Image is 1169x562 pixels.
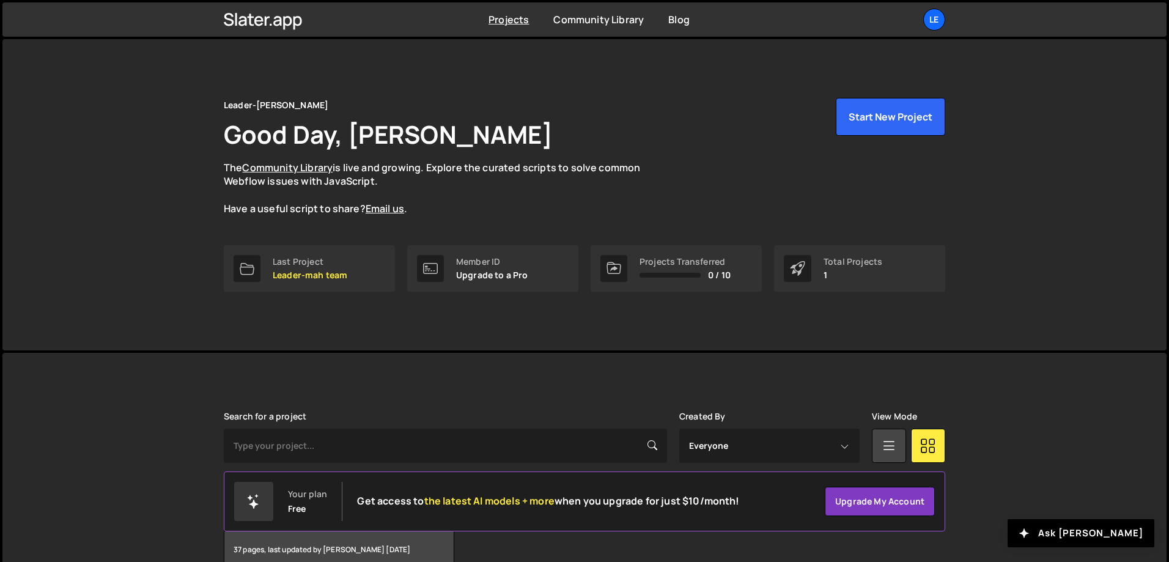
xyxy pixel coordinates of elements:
a: Email us [366,202,404,215]
div: Leader-[PERSON_NAME] [224,98,328,113]
span: 0 / 10 [708,270,731,280]
h2: Get access to when you upgrade for just $10/month! [357,495,739,507]
div: Total Projects [824,257,882,267]
button: Start New Project [836,98,945,136]
p: Upgrade to a Pro [456,270,528,280]
a: Blog [668,13,690,26]
a: Community Library [242,161,333,174]
label: View Mode [872,412,917,421]
input: Type your project... [224,429,667,463]
p: The is live and growing. Explore the curated scripts to solve common Webflow issues with JavaScri... [224,161,664,216]
div: Last Project [273,257,347,267]
label: Search for a project [224,412,306,421]
p: Leader-mah team [273,270,347,280]
div: Free [288,504,306,514]
a: Projects [489,13,529,26]
a: Community Library [553,13,644,26]
div: Projects Transferred [640,257,731,267]
span: the latest AI models + more [424,494,555,508]
p: 1 [824,270,882,280]
div: Member ID [456,257,528,267]
button: Ask [PERSON_NAME] [1008,519,1154,547]
label: Created By [679,412,726,421]
h1: Good Day, [PERSON_NAME] [224,117,553,151]
a: Upgrade my account [825,487,935,516]
a: Last Project Leader-mah team [224,245,395,292]
a: Le [923,9,945,31]
div: Your plan [288,489,327,499]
